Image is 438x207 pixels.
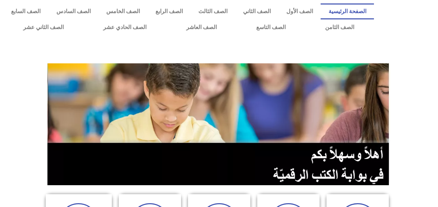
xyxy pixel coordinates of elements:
[83,19,166,35] a: الصف الحادي عشر
[48,3,98,19] a: الصف السادس
[167,19,236,35] a: الصف العاشر
[278,3,321,19] a: الصف الأول
[235,3,278,19] a: الصف الثاني
[148,3,190,19] a: الصف الرابع
[98,3,148,19] a: الصف الخامس
[321,3,374,19] a: الصفحة الرئيسية
[3,3,48,19] a: الصف السابع
[305,19,374,35] a: الصف الثامن
[190,3,235,19] a: الصف الثالث
[3,19,83,35] a: الصف الثاني عشر
[236,19,305,35] a: الصف التاسع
